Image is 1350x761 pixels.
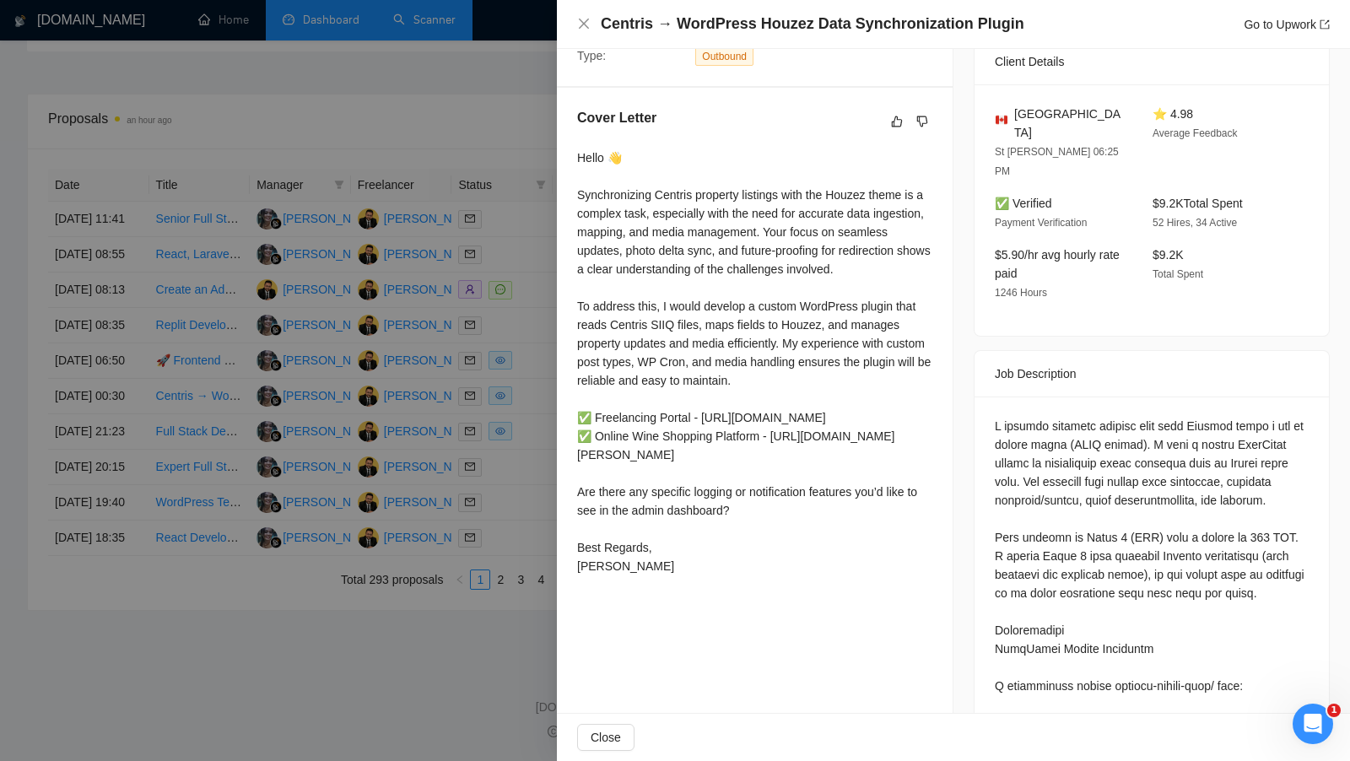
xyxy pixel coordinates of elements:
[891,115,903,128] span: like
[996,114,1007,126] img: 🇨🇦
[995,197,1052,210] span: ✅ Verified
[916,115,928,128] span: dislike
[995,217,1087,229] span: Payment Verification
[1153,107,1193,121] span: ⭐ 4.98
[995,146,1119,177] span: St [PERSON_NAME] 06:25 PM
[695,47,753,66] span: Outbound
[1153,248,1184,262] span: $9.2K
[591,728,621,747] span: Close
[1153,127,1238,139] span: Average Feedback
[1153,217,1237,229] span: 52 Hires, 34 Active
[577,17,591,30] span: close
[995,351,1309,397] div: Job Description
[1153,197,1243,210] span: $9.2K Total Spent
[577,49,606,62] span: Type:
[1014,105,1126,142] span: [GEOGRAPHIC_DATA]
[1244,18,1330,31] a: Go to Upworkexport
[995,39,1309,84] div: Client Details
[1293,704,1333,744] iframe: Intercom live chat
[995,248,1120,280] span: $5.90/hr avg hourly rate paid
[601,13,1024,35] h4: Centris → WordPress Houzez Data Synchronization Plugin
[995,287,1047,299] span: 1246 Hours
[1320,19,1330,30] span: export
[912,111,932,132] button: dislike
[887,111,907,132] button: like
[577,108,656,128] h5: Cover Letter
[1153,268,1203,280] span: Total Spent
[1327,704,1341,717] span: 1
[577,148,932,575] div: Hello 👋 Synchronizing Centris property listings with the Houzez theme is a complex task, especial...
[577,17,591,31] button: Close
[577,724,634,751] button: Close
